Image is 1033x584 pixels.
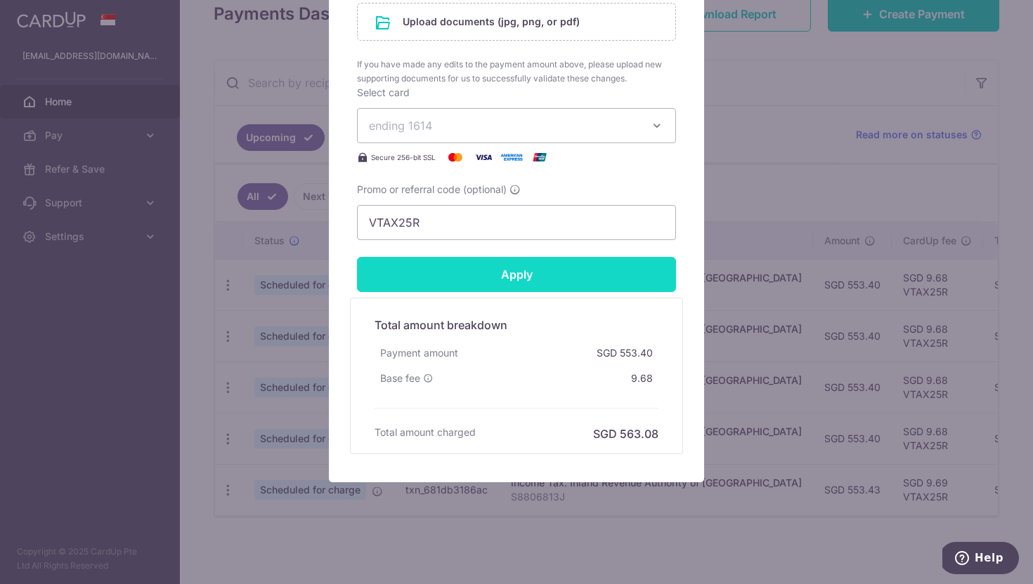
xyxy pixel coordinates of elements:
[369,119,432,133] span: ending 1614
[357,257,676,292] input: Apply
[357,3,676,41] div: Upload documents (jpg, png, or pdf)
[371,152,436,163] span: Secure 256-bit SSL
[591,340,658,366] div: SGD 553.40
[625,366,658,391] div: 9.68
[526,149,554,166] img: UnionPay
[441,149,469,166] img: Mastercard
[593,425,658,442] h6: SGD 563.08
[357,58,676,86] span: If you have made any edits to the payment amount above, please upload new supporting documents fo...
[498,149,526,166] img: American Express
[380,371,420,385] span: Base fee
[942,542,1019,577] iframe: Opens a widget where you can find more information
[357,86,410,100] label: Select card
[375,340,464,366] div: Payment amount
[357,108,676,143] button: ending 1614
[469,149,498,166] img: Visa
[375,425,476,439] h6: Total amount charged
[375,317,658,333] h5: Total amount breakdown
[357,182,507,197] span: Promo or referral code (optional)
